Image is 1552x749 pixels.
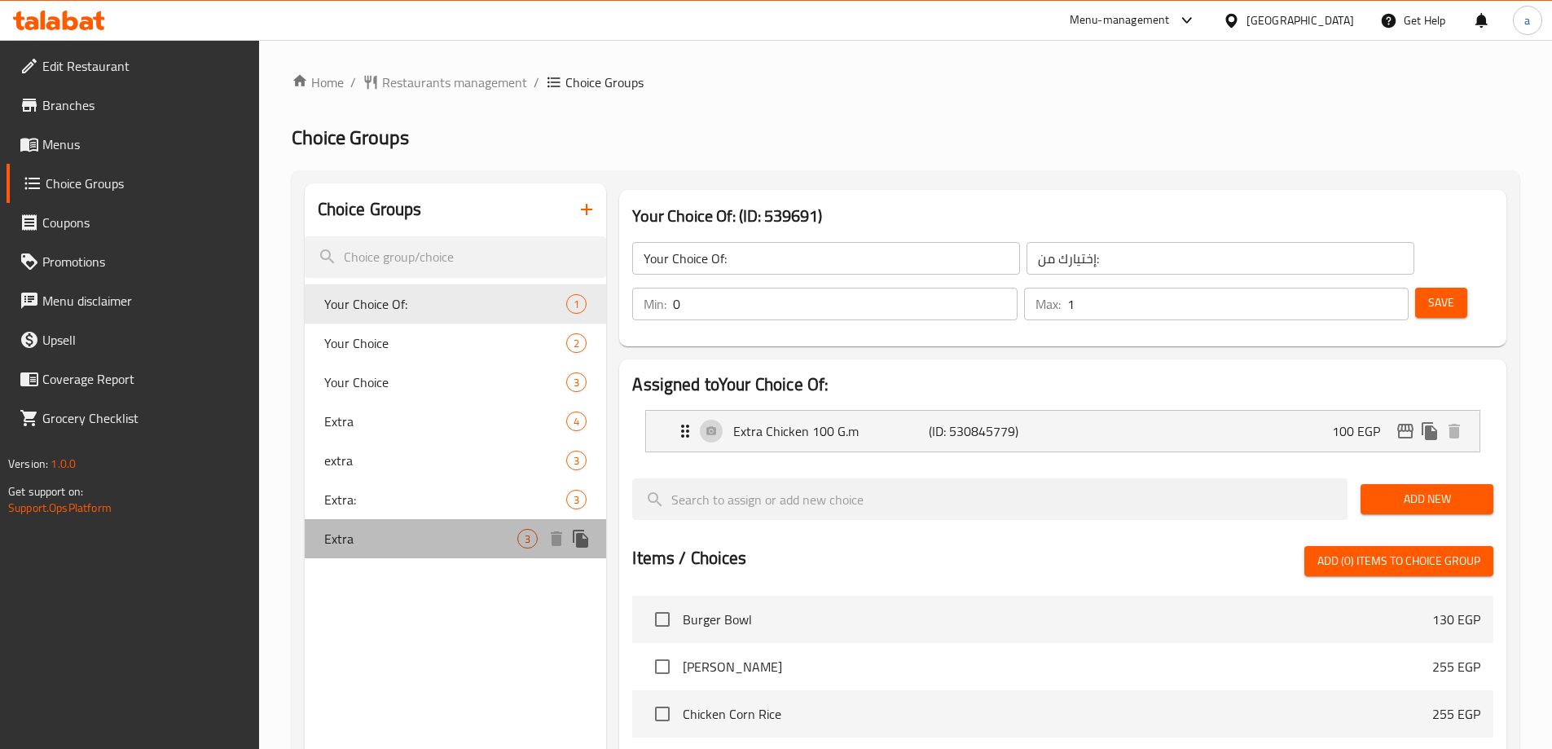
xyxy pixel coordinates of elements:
div: Choices [566,451,587,470]
p: 100 EGP [1332,421,1393,441]
p: 255 EGP [1432,657,1480,676]
span: Choice Groups [46,174,246,193]
a: Grocery Checklist [7,399,259,438]
div: Choices [566,412,587,431]
a: Menus [7,125,259,164]
button: delete [1442,419,1466,443]
div: Extra:3 [305,480,607,519]
span: 3 [518,531,537,547]
span: Choice Groups [565,73,644,92]
span: Select choice [645,602,679,637]
h2: Assigned to Your Choice Of: [632,372,1493,397]
div: Choices [517,529,538,549]
li: / [534,73,539,92]
span: Your Choice Of: [324,294,567,314]
div: Choices [566,333,587,353]
a: Support.OpsPlatform [8,497,112,518]
div: extra3 [305,441,607,480]
div: Extra3deleteduplicate [305,519,607,558]
h2: Items / Choices [632,546,746,571]
a: Edit Restaurant [7,46,259,86]
button: Add (0) items to choice group [1304,546,1493,576]
div: Choices [566,294,587,314]
li: Expand [632,403,1493,459]
span: Version: [8,453,48,474]
span: Grocery Checklist [42,408,246,428]
span: Coupons [42,213,246,232]
a: Branches [7,86,259,125]
span: a [1524,11,1530,29]
div: Your Choice Of:1 [305,284,607,324]
span: [PERSON_NAME] [683,657,1432,676]
a: Choice Groups [7,164,259,203]
div: Expand [646,411,1479,452]
span: Coverage Report [42,369,246,389]
span: Extra: [324,490,567,509]
a: Home [292,73,344,92]
nav: breadcrumb [292,73,1519,92]
span: Choice Groups [292,119,409,156]
div: [GEOGRAPHIC_DATA] [1246,11,1354,29]
span: Extra [324,412,567,431]
a: Coverage Report [7,359,259,399]
span: 1.0.0 [51,453,76,474]
a: Promotions [7,242,259,281]
span: Menu disclaimer [42,291,246,311]
span: 3 [567,453,586,469]
span: Branches [42,95,246,115]
div: Your Choice3 [305,363,607,402]
h3: Your Choice Of: (ID: 539691) [632,203,1493,229]
p: 130 EGP [1432,610,1480,629]
a: Coupons [7,203,259,242]
input: search [305,236,607,278]
span: Upsell [42,330,246,350]
span: Save [1428,293,1454,313]
span: 3 [567,492,586,508]
div: Your Choice2 [305,324,607,363]
span: Get support on: [8,481,83,502]
span: Menus [42,134,246,154]
span: Select choice [645,650,679,684]
button: duplicate [569,527,593,551]
input: search [632,478,1348,520]
span: Add (0) items to choice group [1317,551,1480,571]
a: Upsell [7,320,259,359]
span: 1 [567,297,586,312]
p: (ID: 530845779) [929,421,1059,441]
span: Chicken Corn Rice [683,704,1432,724]
button: edit [1393,419,1418,443]
p: Extra Chicken 100 G.m [733,421,928,441]
div: Choices [566,372,587,392]
span: Your Choice [324,372,567,392]
h2: Choice Groups [318,197,422,222]
div: Menu-management [1070,11,1170,30]
a: Menu disclaimer [7,281,259,320]
span: Edit Restaurant [42,56,246,76]
p: Max: [1035,294,1061,314]
li: / [350,73,356,92]
p: 255 EGP [1432,704,1480,724]
span: 4 [567,414,586,430]
a: Restaurants management [363,73,527,92]
span: Restaurants management [382,73,527,92]
span: 2 [567,336,586,351]
span: Promotions [42,252,246,271]
button: Add New [1361,484,1493,514]
span: Add New [1374,489,1480,509]
span: extra [324,451,567,470]
div: Choices [566,490,587,509]
button: delete [544,527,569,551]
span: Select choice [645,697,679,731]
div: Extra4 [305,402,607,441]
span: 3 [567,375,586,390]
span: Extra [324,529,518,549]
button: duplicate [1418,419,1442,443]
span: Burger Bowl [683,610,1432,629]
p: Min: [644,294,666,314]
button: Save [1415,288,1467,318]
span: Your Choice [324,333,567,353]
